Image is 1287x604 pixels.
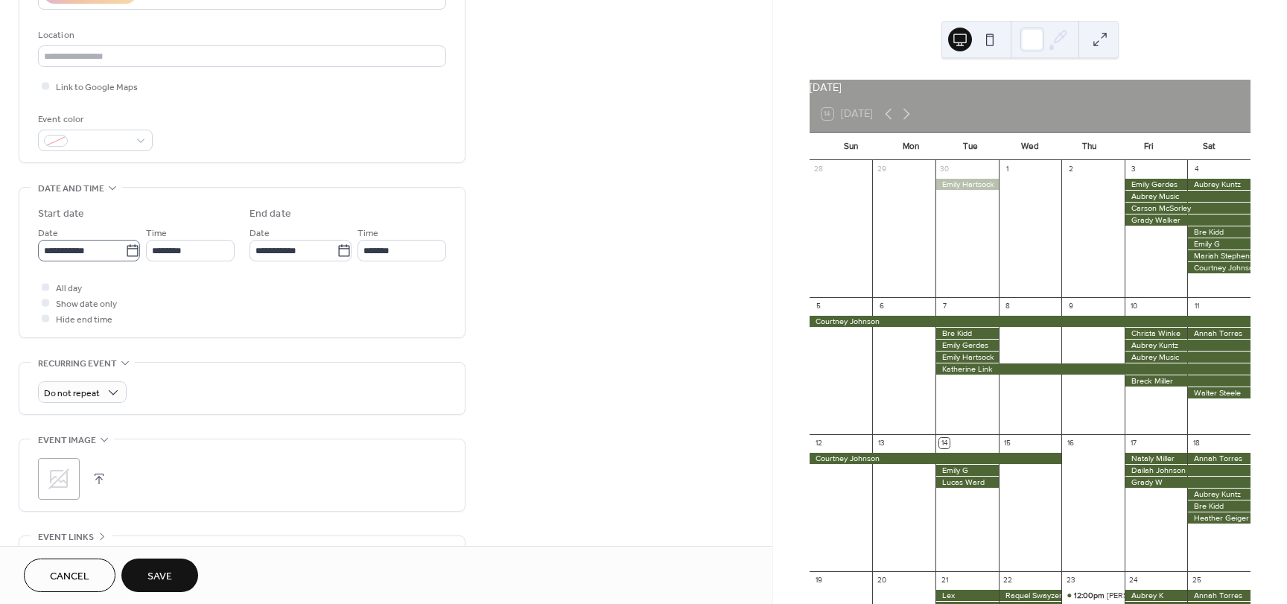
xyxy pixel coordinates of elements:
[19,536,465,568] div: •••
[1192,301,1202,311] div: 11
[877,575,887,585] div: 20
[810,316,1251,327] div: Courtney Johnson
[1107,590,1169,601] div: [PERSON_NAME]
[1125,453,1188,464] div: Nataly Miller
[1125,203,1251,214] div: Carson McSorley
[1128,438,1139,448] div: 17
[1187,238,1251,249] div: Emily G
[1187,226,1251,238] div: Bre Kidd
[121,559,198,592] button: Save
[56,281,82,296] span: All day
[38,28,443,43] div: Location
[935,465,999,476] div: Emily G
[939,575,950,585] div: 21
[250,226,270,241] span: Date
[1187,590,1251,601] div: Annah Torres
[357,226,378,241] span: Time
[38,433,96,448] span: Event image
[1179,133,1239,161] div: Sat
[935,179,999,190] div: Emily Hartsock
[1125,214,1251,226] div: Grady Walker
[1187,453,1251,464] div: Annah Torres
[935,590,999,601] div: Lex
[38,112,150,127] div: Event color
[50,569,89,585] span: Cancel
[939,165,950,175] div: 30
[38,356,117,372] span: Recurring event
[822,133,881,161] div: Sun
[877,438,887,448] div: 13
[881,133,941,161] div: Mon
[1000,133,1060,161] div: Wed
[1192,165,1202,175] div: 4
[1187,262,1251,273] div: Courtney Johnson
[810,80,1251,96] div: [DATE]
[56,312,112,328] span: Hide end time
[1128,165,1139,175] div: 3
[1187,500,1251,512] div: Bre Kidd
[935,477,999,488] div: Lucas Ward
[1125,590,1188,601] div: Aubrey K
[1128,301,1139,311] div: 10
[1002,301,1013,311] div: 8
[1074,590,1107,601] span: 12:00pm
[1066,165,1076,175] div: 2
[1125,477,1251,488] div: Grady W
[1125,179,1188,190] div: Emily Gerdes
[877,301,887,311] div: 6
[38,530,94,545] span: Event links
[1125,328,1188,339] div: Christa Winke
[813,438,824,448] div: 12
[44,385,100,402] span: Do not repeat
[1187,512,1251,524] div: Heather Geiger
[1061,590,1125,601] div: Emily G
[939,438,950,448] div: 14
[1125,375,1251,387] div: Breck Miller
[1002,165,1013,175] div: 1
[38,226,58,241] span: Date
[38,206,84,222] div: Start date
[810,453,1061,464] div: Courtney Johnson
[56,80,138,95] span: Link to Google Maps
[941,133,1000,161] div: Tue
[1192,575,1202,585] div: 25
[935,340,999,351] div: Emily Gerdes
[1125,352,1251,363] div: Aubrey Music
[1066,301,1076,311] div: 9
[1128,575,1139,585] div: 24
[1125,465,1251,476] div: Dailah Johnson
[999,590,1062,601] div: Raquel Swayzer
[24,559,115,592] button: Cancel
[38,181,104,197] span: Date and time
[1119,133,1179,161] div: Fri
[1187,179,1251,190] div: Aubrey Kuntz
[1187,489,1251,500] div: Aubrey Kuntz
[1002,438,1013,448] div: 15
[1187,250,1251,261] div: Mariah Stephenson
[147,569,172,585] span: Save
[1192,438,1202,448] div: 18
[38,458,80,500] div: ;
[1187,387,1251,398] div: Walter Steele
[1125,191,1251,202] div: Aubrey Music
[1187,328,1251,339] div: Annah Torres
[250,206,291,222] div: End date
[813,575,824,585] div: 19
[1066,575,1076,585] div: 23
[1125,340,1251,351] div: Aubrey Kuntz
[146,226,167,241] span: Time
[877,165,887,175] div: 29
[935,352,999,363] div: Emily Hartsock
[1002,575,1013,585] div: 22
[1060,133,1119,161] div: Thu
[56,296,117,312] span: Show date only
[935,328,999,339] div: Bre Kidd
[813,301,824,311] div: 5
[1066,438,1076,448] div: 16
[939,301,950,311] div: 7
[935,363,1251,375] div: Katherine Link
[813,165,824,175] div: 28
